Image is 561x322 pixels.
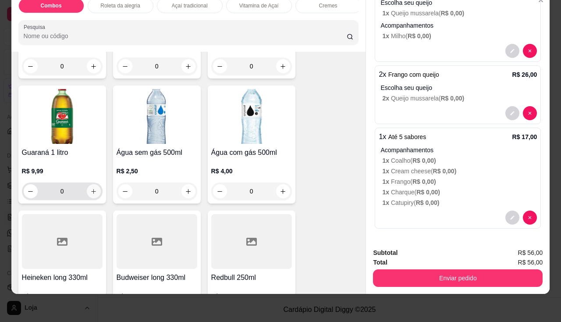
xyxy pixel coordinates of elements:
[416,189,440,196] span: R$ 0,00 )
[24,32,347,40] input: Pesquisa
[379,132,426,142] p: 1 x
[388,133,426,140] span: Até 5 sabores
[24,184,38,198] button: decrease-product-quantity
[118,184,132,198] button: decrease-product-quantity
[22,147,103,158] h4: Guaraná 1 litro
[408,32,431,39] span: R$ 0,00 )
[382,178,391,185] span: 1 x
[512,70,537,79] p: R$ 26,00
[211,167,292,175] p: R$ 4,00
[412,157,436,164] span: R$ 0,00 )
[382,157,391,164] span: 1 x
[380,21,537,30] p: Acompanhamentos
[382,199,391,206] span: 1 x
[382,10,391,17] span: 1 x
[382,188,537,197] p: Charque (
[117,89,197,144] img: product-image
[382,32,391,39] span: 1 x
[382,156,537,165] p: Coalho (
[382,198,537,207] p: Catupiry (
[22,292,103,301] p: R$ 12,00
[433,168,457,175] span: R$ 0,00 )
[382,94,537,103] p: Queijo mussarela (
[373,259,387,266] strong: Total
[117,272,197,283] h4: Budweiser long 330ml
[523,44,537,58] button: decrease-product-quantity
[181,59,195,73] button: increase-product-quantity
[382,189,391,196] span: 1 x
[379,69,439,80] p: 2 x
[22,272,103,283] h4: Heineken long 330ml
[380,83,537,92] p: Escolha seu queijo
[211,272,292,283] h4: Redbull 250ml
[388,71,439,78] span: Frango com queijo
[382,95,391,102] span: 2 x
[505,106,519,120] button: decrease-product-quantity
[22,167,103,175] p: R$ 9,99
[181,184,195,198] button: increase-product-quantity
[382,32,537,40] p: Milho (
[117,167,197,175] p: R$ 2,50
[373,269,543,287] button: Enviar pedido
[213,184,227,198] button: decrease-product-quantity
[373,249,398,256] strong: Subtotal
[505,211,519,225] button: decrease-product-quantity
[276,184,290,198] button: increase-product-quantity
[512,132,537,141] p: R$ 17,00
[22,89,103,144] img: product-image
[24,23,48,31] label: Pesquisa
[213,59,227,73] button: decrease-product-quantity
[523,106,537,120] button: decrease-product-quantity
[117,292,197,301] p: R$ 12,00
[382,167,537,175] p: Cream cheese (
[382,168,391,175] span: 1 x
[505,44,519,58] button: decrease-product-quantity
[412,178,436,185] span: R$ 0,00 )
[87,184,101,198] button: increase-product-quantity
[382,177,537,186] p: Frango (
[382,9,537,18] p: Queijo mussarela (
[87,59,101,73] button: increase-product-quantity
[440,95,464,102] span: R$ 0,00 )
[440,10,464,17] span: R$ 0,00 )
[211,89,292,144] img: product-image
[518,258,543,267] span: R$ 56,00
[239,2,279,9] p: Vitamina de Açaí
[118,59,132,73] button: decrease-product-quantity
[172,2,208,9] p: Açaí tradicional
[380,146,537,154] p: Acompanhamentos
[276,59,290,73] button: increase-product-quantity
[211,292,292,301] p: R$ 14,00
[319,2,337,9] p: Cremes
[211,147,292,158] h4: Água com gás 500ml
[24,59,38,73] button: decrease-product-quantity
[41,2,62,9] p: Combos
[518,248,543,258] span: R$ 56,00
[117,147,197,158] h4: Água sem gás 500ml
[523,211,537,225] button: decrease-product-quantity
[416,199,440,206] span: R$ 0,00 )
[100,2,140,9] p: Roleta da alegria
